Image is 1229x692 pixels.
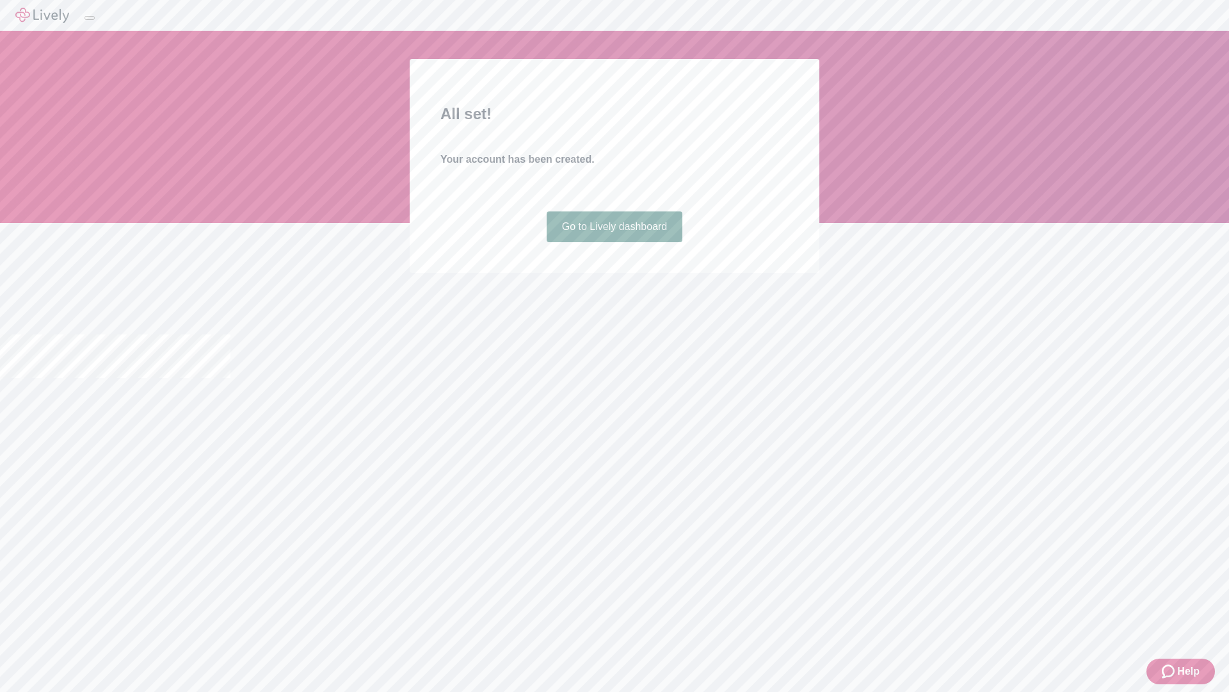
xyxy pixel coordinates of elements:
[1146,659,1215,684] button: Zendesk support iconHelp
[1162,664,1177,679] svg: Zendesk support icon
[84,16,95,20] button: Log out
[1177,664,1200,679] span: Help
[440,152,789,167] h4: Your account has been created.
[440,103,789,126] h2: All set!
[547,211,683,242] a: Go to Lively dashboard
[15,8,69,23] img: Lively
